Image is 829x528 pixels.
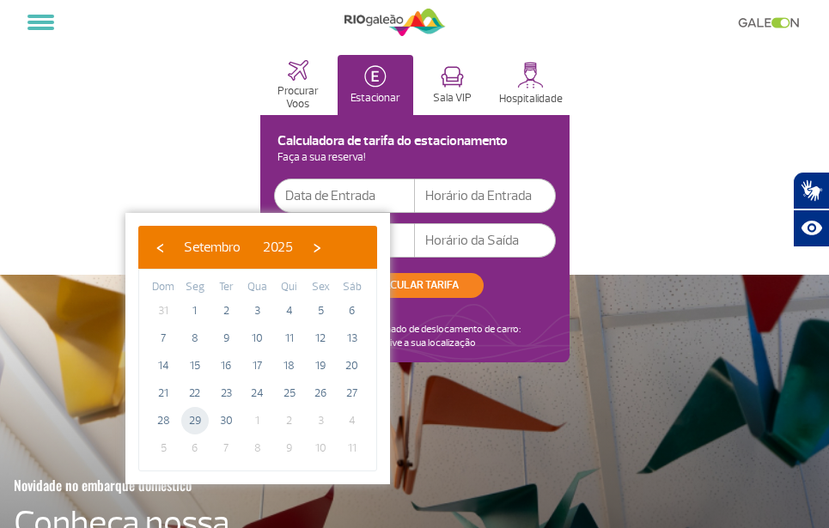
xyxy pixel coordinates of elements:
button: Hospitalidade [492,55,570,115]
span: 1 [244,407,271,434]
span: 13 [338,325,366,352]
input: Horário da Saída [415,223,556,258]
img: carParkingHomeActive.svg [364,65,387,88]
span: 30 [212,407,240,434]
h3: Novidade no embarque doméstico [14,467,301,503]
div: Plugin de acessibilidade da Hand Talk. [793,172,829,247]
p: Sala VIP [433,92,472,105]
th: weekday [305,278,337,297]
span: 7 [212,434,240,462]
span: 1 [181,297,209,325]
p: Procurar Voos [269,85,327,111]
span: 4 [276,297,303,325]
span: 26 [307,379,334,407]
span: 7 [149,325,177,352]
span: 5 [307,297,334,325]
img: airplaneHome.svg [288,60,308,81]
span: 12 [307,325,334,352]
button: 2025 [252,234,304,260]
span: 19 [307,352,334,379]
button: Setembro [173,234,252,260]
span: 3 [307,407,334,434]
span: 8 [181,325,209,352]
span: 2 [276,407,303,434]
span: 6 [181,434,209,462]
span: 16 [212,352,240,379]
span: 3 [244,297,271,325]
button: Abrir recursos assistivos. [793,209,829,247]
input: Horário da Entrada [415,179,556,213]
button: ‹ [147,234,173,260]
p: Estacionar [350,92,400,105]
th: weekday [210,278,242,297]
th: weekday [242,278,274,297]
span: 24 [244,379,271,407]
span: 18 [276,352,303,379]
span: 22 [181,379,209,407]
span: 17 [244,352,271,379]
span: 21 [149,379,177,407]
span: 15 [181,352,209,379]
span: 27 [338,379,366,407]
span: 5 [149,434,177,462]
th: weekday [180,278,211,297]
span: 2 [212,297,240,325]
span: 25 [276,379,303,407]
input: Data de Entrada [274,179,415,213]
th: weekday [336,278,368,297]
button: Sala VIP [415,55,491,115]
p: Hospitalidade [499,93,563,106]
span: 14 [149,352,177,379]
th: weekday [273,278,305,297]
span: 11 [338,434,366,462]
span: 9 [212,325,240,352]
button: Estacionar [338,55,413,115]
span: 28 [149,407,177,434]
h4: Calculadora de tarifa do estacionamento [274,137,556,146]
img: vipRoom.svg [441,66,464,88]
img: hospitality.svg [517,62,544,88]
button: CALCULAR TARIFA [345,273,484,298]
span: 11 [276,325,303,352]
button: Abrir tradutor de língua de sinais. [793,172,829,209]
span: 29 [181,407,209,434]
span: 9 [276,434,303,462]
th: weekday [148,278,180,297]
p: Tempo estimado de deslocamento de carro: Ative a sua localização [335,323,521,350]
span: 23 [212,379,240,407]
span: 6 [338,297,366,325]
bs-datepicker-navigation-view: ​ ​ ​ [147,236,330,253]
span: 10 [244,325,271,352]
button: Procurar Voos [260,55,336,115]
span: 4 [338,407,366,434]
p: Faça a sua reserva! [274,153,556,162]
button: › [304,234,330,260]
bs-datepicker-container: calendar [125,213,390,484]
span: 2025 [263,239,293,256]
span: 31 [149,297,177,325]
span: 10 [307,434,334,462]
span: 20 [338,352,366,379]
span: Setembro [184,239,241,256]
span: 8 [244,434,271,462]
